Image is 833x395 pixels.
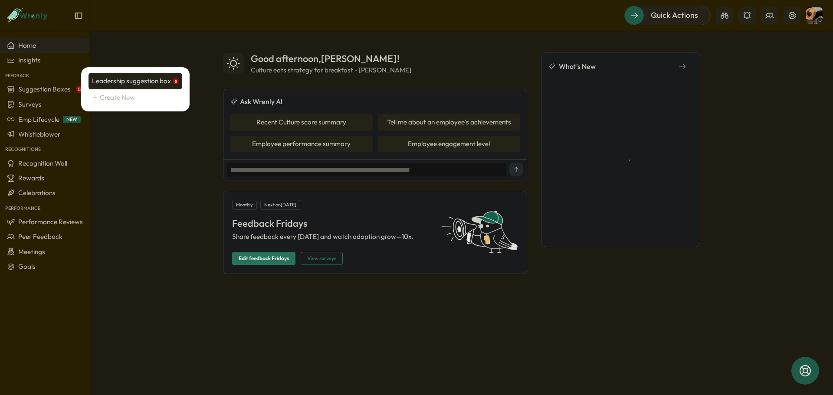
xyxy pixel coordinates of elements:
[100,93,179,102] div: Create New
[232,200,257,210] div: Monthly
[18,85,71,93] span: Suggestion Boxes
[559,61,596,72] span: What's New
[18,189,56,197] span: Celebrations
[232,252,295,265] button: Edit feedback Fridays
[18,41,36,49] span: Home
[18,159,67,167] span: Recognition Wall
[18,100,42,108] span: Surveys
[230,114,373,131] button: Recent Culture score summary
[89,89,182,106] a: Create New
[301,252,343,265] button: View surveys
[260,200,300,210] div: Next on [DATE]
[378,114,520,131] button: Tell me about an employee's achievements
[251,65,411,75] div: Culture eats strategy for breakfast - [PERSON_NAME]
[18,232,62,241] span: Peer Feedback
[74,11,83,20] button: Expand sidebar
[76,86,83,93] span: 5
[806,7,823,24] img: Ray Taggart
[251,52,411,65] div: Good afternoon , [PERSON_NAME] !
[651,10,698,21] span: Quick Actions
[232,217,431,230] p: Feedback Fridays
[18,218,83,226] span: Performance Reviews
[240,96,282,107] span: Ask Wrenly AI
[239,252,289,264] span: Edit feedback Fridays
[18,130,60,138] span: Whistleblower
[18,262,36,271] span: Goals
[232,232,431,242] p: Share feedback every [DATE] and watch adoption grow—10x.
[89,73,182,89] a: Leadership suggestion box5
[18,115,59,124] span: Emp Lifecycle
[18,56,41,64] span: Insights
[92,76,179,86] div: Leadership suggestion box
[230,136,373,152] button: Employee performance summary
[18,248,45,256] span: Meetings
[624,6,711,25] button: Quick Actions
[18,174,44,182] span: Rewards
[173,78,179,84] span: 5
[63,116,81,123] span: NEW
[307,252,336,264] span: View surveys
[378,136,520,152] button: Employee engagement level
